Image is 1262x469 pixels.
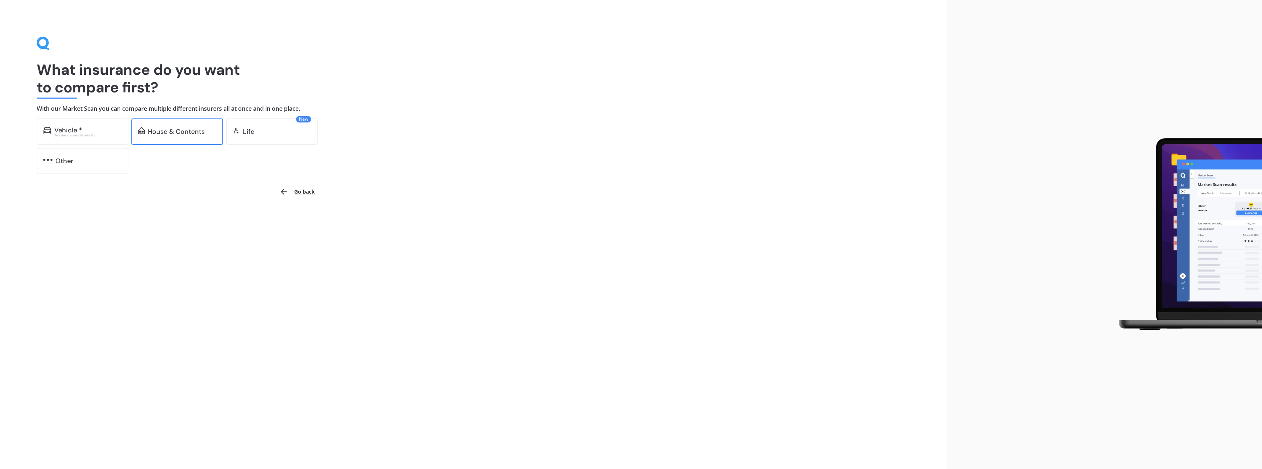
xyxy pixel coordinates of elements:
[138,127,145,134] img: home-and-contents.b802091223b8502ef2dd.svg
[43,127,51,134] img: car.f15378c7a67c060ca3f3.svg
[54,127,82,134] div: Vehicle *
[296,116,311,122] span: New
[243,128,254,135] div: Life
[54,134,122,137] div: Excludes commercial vehicles
[37,61,910,96] h1: What insurance do you want to compare first?
[55,157,73,165] div: Other
[148,128,205,135] div: House & Contents
[275,183,319,201] button: Go back
[233,127,240,134] img: life.f720d6a2d7cdcd3ad642.svg
[43,156,52,164] img: other.81dba5aafe580aa69f38.svg
[1108,134,1262,336] img: laptop.webp
[37,105,910,113] h4: With our Market Scan you can compare multiple different insurers all at once and in one place.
